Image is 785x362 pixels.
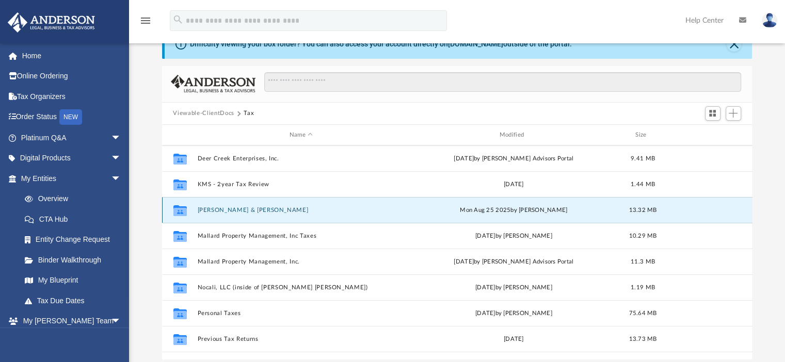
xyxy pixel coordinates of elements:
span: 13.32 MB [629,207,656,213]
a: Tax Due Dates [14,290,137,311]
div: Mon Aug 25 2025 by [PERSON_NAME] [410,206,618,215]
span: arrow_drop_down [111,311,132,332]
a: Entity Change Request [14,229,137,250]
div: id [668,130,740,140]
a: Home [7,45,137,66]
img: Anderson Advisors Platinum Portal [5,12,98,32]
div: Difficulty viewing your box folder? You can also access your account directly on outside of the p... [190,39,572,50]
a: Order StatusNEW [7,107,137,128]
span: 75.64 MB [629,310,656,316]
a: Binder Walkthrough [14,250,137,270]
div: id [166,130,192,140]
button: Viewable-ClientDocs [173,109,234,118]
span: 11.3 MB [631,259,655,265]
a: Platinum Q&Aarrow_drop_down [7,127,137,148]
a: menu [139,20,152,27]
span: 1.44 MB [631,182,655,187]
a: Overview [14,189,137,209]
a: CTA Hub [14,209,137,229]
div: [DATE] by [PERSON_NAME] [410,232,618,241]
button: Add [726,106,741,121]
a: My Blueprint [14,270,132,291]
button: Mallard Property Management, Inc Taxes [197,233,405,239]
span: 13.73 MB [629,336,656,342]
input: Search files and folders [264,72,741,92]
i: search [172,14,184,25]
div: Size [622,130,663,140]
div: grid [162,145,752,359]
a: Tax Organizers [7,86,137,107]
span: 9.41 MB [631,156,655,161]
div: [DATE] by [PERSON_NAME] [410,283,618,292]
span: arrow_drop_down [111,127,132,149]
span: arrow_drop_down [111,148,132,169]
div: Modified [409,130,617,140]
a: My [PERSON_NAME] Teamarrow_drop_down [7,311,132,332]
a: My Entitiesarrow_drop_down [7,168,137,189]
div: [DATE] [410,180,618,189]
div: [DATE] by [PERSON_NAME] Advisors Portal [410,257,618,267]
button: Previous Tax Returns [197,336,405,342]
button: Close [727,37,741,52]
button: [PERSON_NAME] & [PERSON_NAME] [197,207,405,213]
button: Tax [244,109,254,118]
button: Mallard Property Management, Inc. [197,258,405,265]
div: NEW [59,109,82,125]
span: 1.19 MB [631,285,655,290]
button: Switch to Grid View [705,106,720,121]
button: Deer Creek Enterprises, Inc. [197,155,405,162]
div: [DATE] by [PERSON_NAME] Advisors Portal [410,154,618,163]
a: Online Ordering [7,66,137,87]
div: [DATE] [410,335,618,344]
img: User Pic [762,13,777,28]
span: 10.29 MB [629,233,656,239]
a: Digital Productsarrow_drop_down [7,148,137,169]
button: Nocali, LLC (inside of [PERSON_NAME] [PERSON_NAME]) [197,284,405,291]
a: [DOMAIN_NAME] [448,40,503,48]
button: KMS - 2year Tax Review [197,181,405,188]
div: Name [197,130,405,140]
button: Personal Taxes [197,310,405,317]
div: [DATE] by [PERSON_NAME] [410,309,618,318]
i: menu [139,14,152,27]
span: arrow_drop_down [111,168,132,189]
